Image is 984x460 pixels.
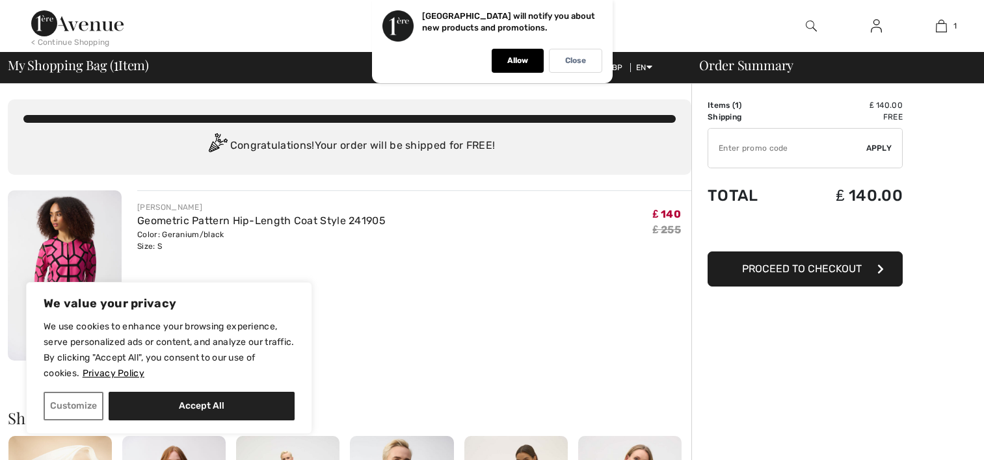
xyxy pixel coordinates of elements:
[31,36,110,48] div: < Continue Shopping
[708,218,903,247] iframe: PayPal
[791,99,903,111] td: ₤ 140.00
[109,392,295,420] button: Accept All
[23,133,676,159] div: Congratulations! Your order will be shipped for FREE!
[791,111,903,123] td: Free
[507,56,528,66] p: Allow
[953,20,957,32] span: 1
[8,410,691,426] h2: Shoppers also bought
[708,173,791,218] td: Total
[636,63,652,72] span: EN
[708,99,791,111] td: Items ( )
[653,208,681,220] span: ₤ 140
[137,214,386,227] a: Geometric Pattern Hip-Length Coat Style 241905
[791,173,903,218] td: ₤ 140.00
[871,18,882,34] img: My Info
[708,129,866,168] input: Promo code
[708,251,903,287] button: Proceed to Checkout
[8,58,149,71] span: My Shopping Bag ( Item)
[204,133,230,159] img: Congratulation2.svg
[684,58,976,71] div: Order Summary
[82,367,145,379] a: Privacy Policy
[909,18,973,34] a: 1
[8,190,122,361] img: Geometric Pattern Hip-Length Coat Style 241905
[26,282,312,434] div: We value your privacy
[422,11,595,32] p: [GEOGRAPHIC_DATA] will notify you about new products and promotions.
[114,55,118,72] span: 1
[137,201,386,213] div: [PERSON_NAME]
[806,18,817,34] img: search the website
[44,392,103,420] button: Customize
[653,224,681,236] s: ₤ 255
[708,111,791,123] td: Shipping
[742,262,862,275] span: Proceed to Checkout
[735,101,739,110] span: 1
[565,56,586,66] p: Close
[31,10,124,36] img: 1ère Avenue
[44,296,295,311] p: We value your privacy
[936,18,947,34] img: My Bag
[44,319,295,381] p: We use cookies to enhance your browsing experience, serve personalized ads or content, and analyz...
[860,18,892,34] a: Sign In
[137,229,386,252] div: Color: Geranium/black Size: S
[866,142,892,154] span: Apply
